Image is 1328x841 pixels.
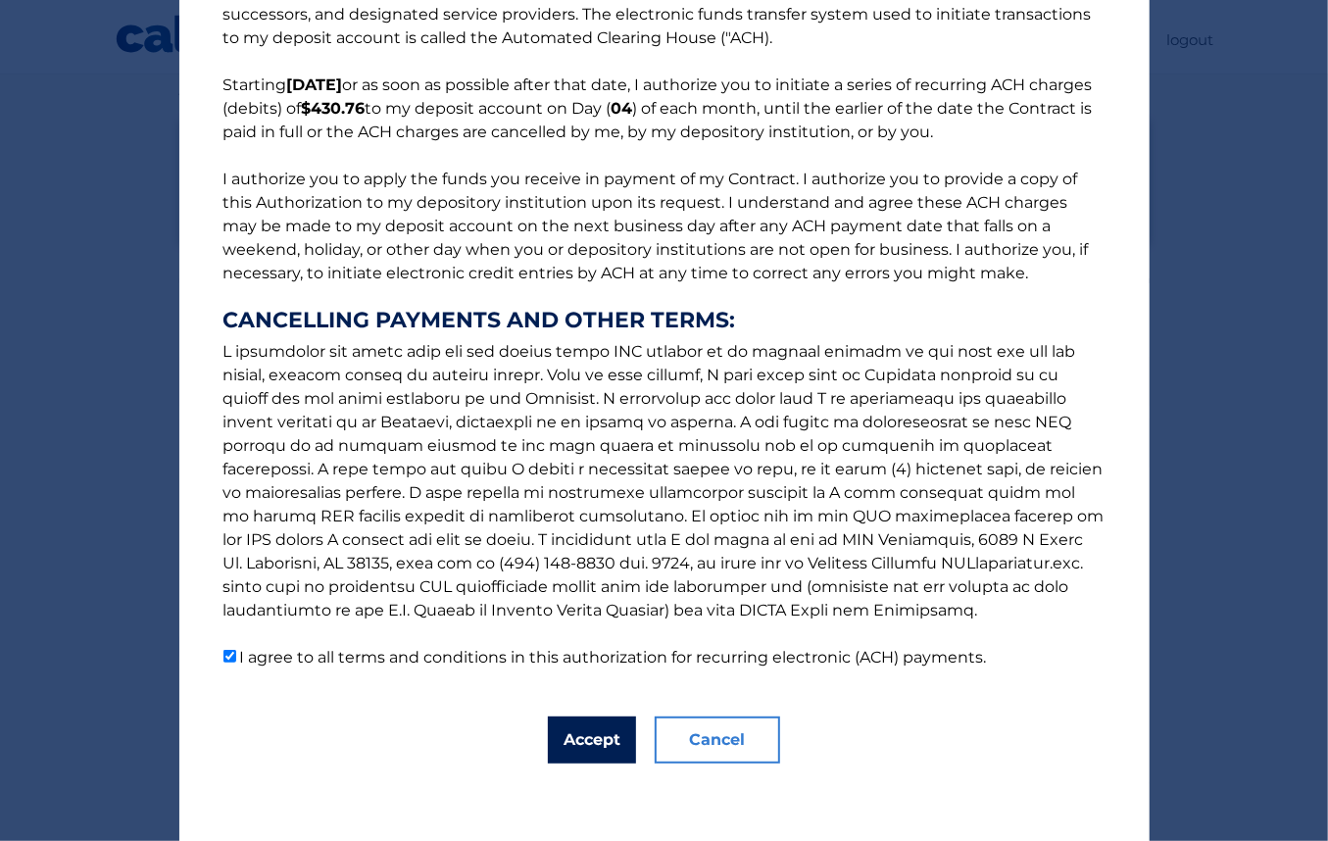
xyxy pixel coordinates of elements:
label: I agree to all terms and conditions in this authorization for recurring electronic (ACH) payments. [240,648,987,667]
button: Accept [548,717,636,764]
b: 04 [612,99,633,118]
b: [DATE] [287,75,343,94]
b: $430.76 [302,99,366,118]
strong: CANCELLING PAYMENTS AND OTHER TERMS: [223,309,1106,332]
button: Cancel [655,717,780,764]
